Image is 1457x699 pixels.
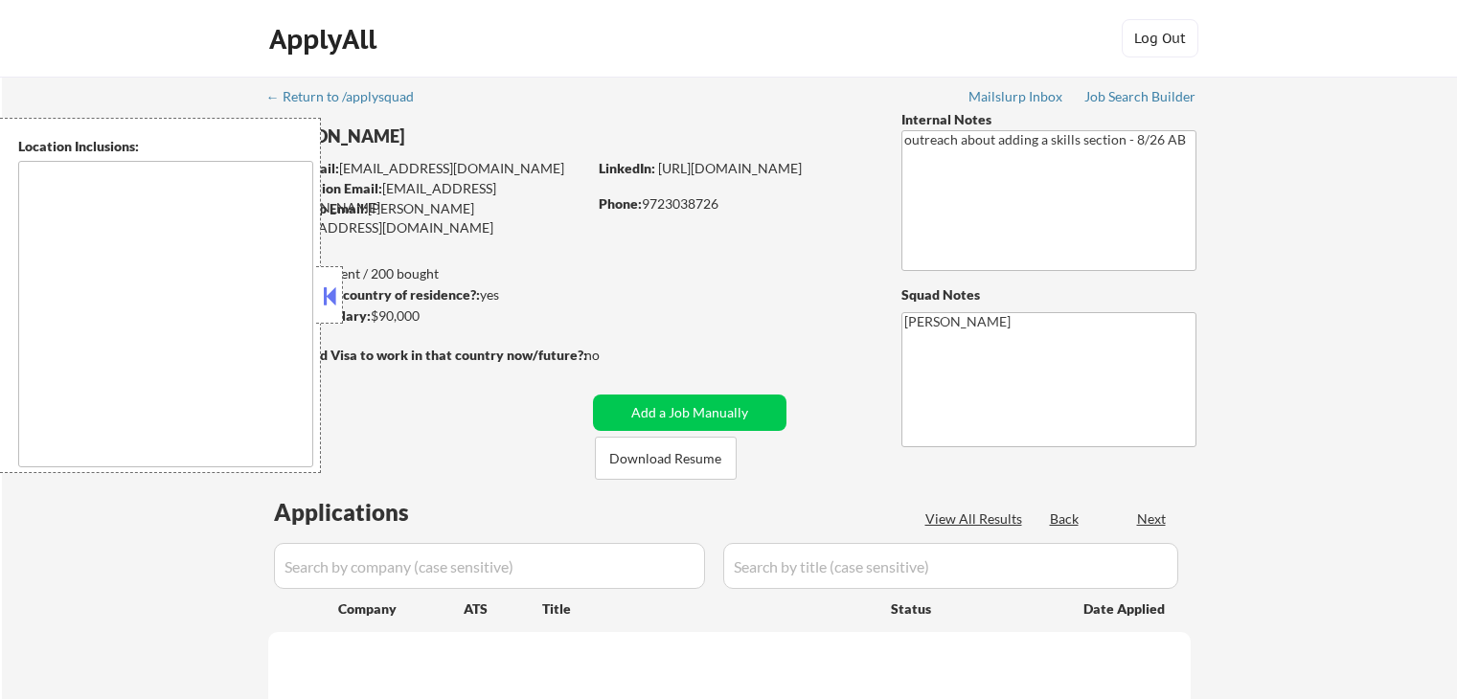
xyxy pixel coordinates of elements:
div: [PERSON_NAME][EMAIL_ADDRESS][DOMAIN_NAME] [268,199,586,237]
a: ← Return to /applysquad [266,89,432,108]
div: Status [891,591,1056,625]
button: Add a Job Manually [593,395,786,431]
div: yes [267,285,581,304]
button: Download Resume [595,437,737,480]
div: Date Applied [1083,599,1168,619]
div: ← Return to /applysquad [266,90,432,103]
div: no [584,346,639,365]
button: Log Out [1122,19,1198,57]
div: View All Results [925,509,1028,529]
strong: Phone: [599,195,642,212]
input: Search by company (case sensitive) [274,543,705,589]
div: Internal Notes [901,110,1196,129]
div: Title [542,599,873,619]
div: 60 sent / 200 bought [267,264,586,283]
div: ATS [464,599,542,619]
div: [EMAIL_ADDRESS][DOMAIN_NAME] [269,179,586,216]
strong: Will need Visa to work in that country now/future?: [268,347,587,363]
input: Search by title (case sensitive) [723,543,1178,589]
div: ApplyAll [269,23,382,56]
div: Company [338,599,464,619]
strong: Can work in country of residence?: [267,286,480,303]
div: [EMAIL_ADDRESS][DOMAIN_NAME] [269,159,586,178]
div: Job Search Builder [1084,90,1196,103]
div: Mailslurp Inbox [968,90,1064,103]
a: [URL][DOMAIN_NAME] [658,160,802,176]
div: 9723038726 [599,194,870,214]
div: Back [1050,509,1081,529]
div: Next [1137,509,1168,529]
div: $90,000 [267,306,586,326]
a: Mailslurp Inbox [968,89,1064,108]
div: Squad Notes [901,285,1196,304]
div: Applications [274,501,464,524]
div: Location Inclusions: [18,137,313,156]
strong: LinkedIn: [599,160,655,176]
div: [PERSON_NAME] [268,124,662,148]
